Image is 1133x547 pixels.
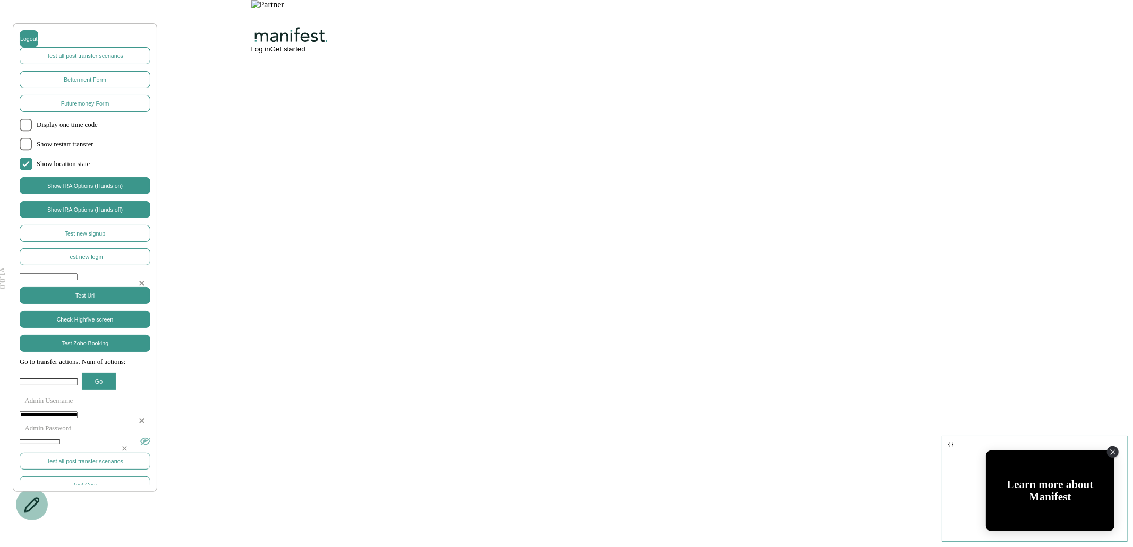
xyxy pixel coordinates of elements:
[20,30,38,47] button: Logout
[20,71,150,88] button: Betterment Form
[20,158,150,170] li: Show location state
[20,453,150,470] button: Test all post transfer scenarios
[37,121,150,129] span: Display one time code
[270,45,305,53] button: Get started
[20,287,150,304] button: Test Url
[20,119,150,132] li: Display one time code
[251,27,882,46] div: Logo
[986,450,1114,531] div: Open Tolstoy
[20,138,150,151] li: Show restart transfer
[986,450,1114,531] div: Open Tolstoy widget
[20,358,150,366] span: Go to transfer actions. Num of actions:
[20,397,150,405] p: Admin Username
[37,160,150,168] span: Show location state
[20,311,150,328] button: Check Highfive screen
[986,479,1114,503] div: Learn more about Manifest
[20,47,150,64] button: Test all post transfer scenarios
[942,436,1128,542] pre: {}
[1107,446,1119,458] div: Close Tolstoy widget
[20,248,150,265] button: Test new login
[20,424,150,432] p: Admin Password
[20,225,150,242] button: Test new signup
[986,450,1114,531] div: Tolstoy bubble widget
[20,95,150,112] button: Futuremoney Form
[37,141,150,149] span: Show restart transfer
[82,373,116,390] button: Go
[251,45,270,53] button: Log in
[20,177,150,194] button: Show IRA Options (Hands on)
[251,27,331,44] img: Manifest
[20,201,150,218] button: Show IRA Options (Hands off)
[20,476,150,493] button: Test Cors
[20,335,150,352] button: Test Zoho Booking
